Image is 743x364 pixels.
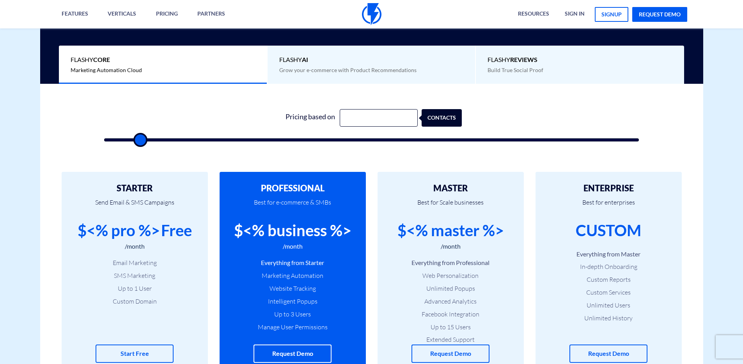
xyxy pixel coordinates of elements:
[389,310,512,319] li: Facebook Integration
[569,345,647,363] a: Request Demo
[389,258,512,267] li: Everything from Professional
[547,314,670,323] li: Unlimited History
[547,288,670,297] li: Custom Services
[281,109,340,127] div: Pricing based on
[595,7,628,22] a: signup
[231,184,354,193] h2: PROFESSIONAL
[279,67,417,73] span: Grow your e-commerce with Product Recommendations
[397,219,504,242] div: $<% master %>
[547,193,670,219] p: Best for enterprises
[547,262,670,271] li: In-depth Onboarding
[389,323,512,332] li: Up to 15 Users
[161,219,192,242] div: Free
[283,242,303,251] div: /month
[96,345,174,363] a: Start Free
[389,335,512,344] li: Extended Support
[73,184,196,193] h2: STARTER
[632,7,687,22] a: request demo
[488,67,543,73] span: Build True Social Proof
[71,55,255,64] span: Flashy
[426,109,466,127] div: contacts
[302,56,308,63] b: AI
[71,67,142,73] span: Marketing Automation Cloud
[254,345,332,363] a: Request Demo
[389,271,512,280] li: Web Personalization
[547,275,670,284] li: Custom Reports
[389,184,512,193] h2: MASTER
[547,301,670,310] li: Unlimited Users
[576,219,641,242] div: CUSTOM
[547,250,670,259] li: Everything from Master
[389,284,512,293] li: Unlimited Popups
[231,310,354,319] li: Up to 3 Users
[488,55,672,64] span: Flashy
[78,219,160,242] div: $<% pro %>
[279,55,464,64] span: Flashy
[73,193,196,219] p: Send Email & SMS Campaigns
[231,297,354,306] li: Intelligent Popups
[231,271,354,280] li: Marketing Automation
[93,56,110,63] b: Core
[125,242,145,251] div: /month
[73,284,196,293] li: Up to 1 User
[389,193,512,219] p: Best for Scale businesses
[231,323,354,332] li: Manage User Permissions
[547,184,670,193] h2: ENTERPRISE
[234,219,351,242] div: $<% business %>
[411,345,489,363] a: Request Demo
[389,297,512,306] li: Advanced Analytics
[441,242,461,251] div: /month
[73,297,196,306] li: Custom Domain
[231,258,354,267] li: Everything from Starter
[231,284,354,293] li: Website Tracking
[73,271,196,280] li: SMS Marketing
[73,258,196,267] li: Email Marketing
[231,193,354,219] p: Best for e-commerce & SMBs
[510,56,537,63] b: REVIEWS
